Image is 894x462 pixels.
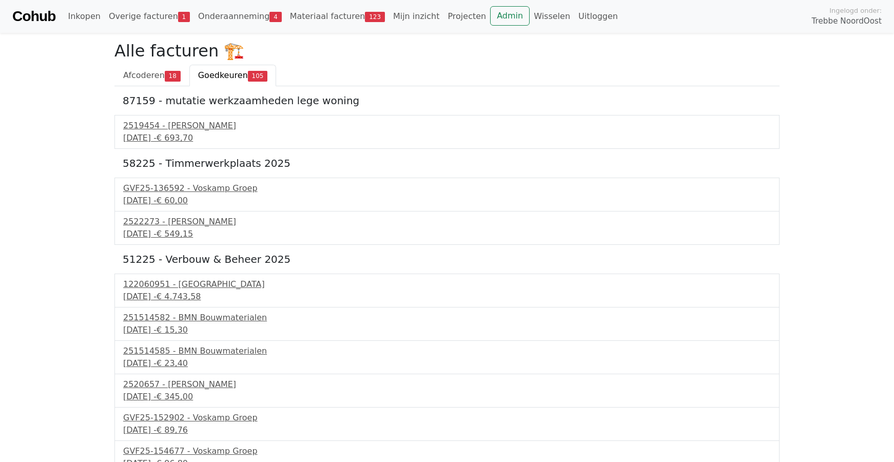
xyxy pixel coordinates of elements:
[269,12,281,22] span: 4
[157,425,188,435] span: € 89,76
[123,324,771,336] div: [DATE] -
[165,71,181,81] span: 18
[123,445,771,457] div: GVF25-154677 - Voskamp Groep
[123,132,771,144] div: [DATE] -
[123,424,771,436] div: [DATE] -
[829,6,882,15] span: Ingelogd onder:
[178,12,190,22] span: 1
[105,6,194,27] a: Overige facturen1
[123,94,771,107] h5: 87159 - mutatie werkzaamheden lege woning
[123,120,771,144] a: 2519454 - [PERSON_NAME][DATE] -€ 693,70
[157,292,201,301] span: € 4.743,58
[114,65,189,86] a: Afcoderen18
[194,6,286,27] a: Onderaanneming4
[123,378,771,391] div: 2520657 - [PERSON_NAME]
[812,15,882,27] span: Trebbe NoordOost
[123,291,771,303] div: [DATE] -
[123,357,771,370] div: [DATE] -
[157,133,193,143] span: € 693,70
[114,41,780,61] h2: Alle facturen 🏗️
[286,6,389,27] a: Materiaal facturen123
[123,216,771,228] div: 2522273 - [PERSON_NAME]
[123,182,771,207] a: GVF25-136592 - Voskamp Groep[DATE] -€ 60,00
[443,6,490,27] a: Projecten
[530,6,574,27] a: Wisselen
[389,6,444,27] a: Mijn inzicht
[123,195,771,207] div: [DATE] -
[123,391,771,403] div: [DATE] -
[123,278,771,303] a: 122060951 - [GEOGRAPHIC_DATA][DATE] -€ 4.743,58
[123,70,165,80] span: Afcoderen
[157,325,188,335] span: € 15,30
[365,12,385,22] span: 123
[157,229,193,239] span: € 549,15
[123,345,771,357] div: 251514585 - BMN Bouwmaterialen
[123,278,771,291] div: 122060951 - [GEOGRAPHIC_DATA]
[123,345,771,370] a: 251514585 - BMN Bouwmaterialen[DATE] -€ 23,40
[157,358,188,368] span: € 23,40
[123,312,771,324] div: 251514582 - BMN Bouwmaterialen
[123,157,771,169] h5: 58225 - Timmerwerkplaats 2025
[123,412,771,424] div: GVF25-152902 - Voskamp Groep
[157,392,193,401] span: € 345,00
[123,182,771,195] div: GVF25-136592 - Voskamp Groep
[248,71,268,81] span: 105
[123,253,771,265] h5: 51225 - Verbouw & Beheer 2025
[123,228,771,240] div: [DATE] -
[123,412,771,436] a: GVF25-152902 - Voskamp Groep[DATE] -€ 89,76
[123,216,771,240] a: 2522273 - [PERSON_NAME][DATE] -€ 549,15
[123,312,771,336] a: 251514582 - BMN Bouwmaterialen[DATE] -€ 15,30
[574,6,622,27] a: Uitloggen
[123,378,771,403] a: 2520657 - [PERSON_NAME][DATE] -€ 345,00
[189,65,277,86] a: Goedkeuren105
[64,6,104,27] a: Inkopen
[490,6,530,26] a: Admin
[198,70,248,80] span: Goedkeuren
[157,196,188,205] span: € 60,00
[123,120,771,132] div: 2519454 - [PERSON_NAME]
[12,4,55,29] a: Cohub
